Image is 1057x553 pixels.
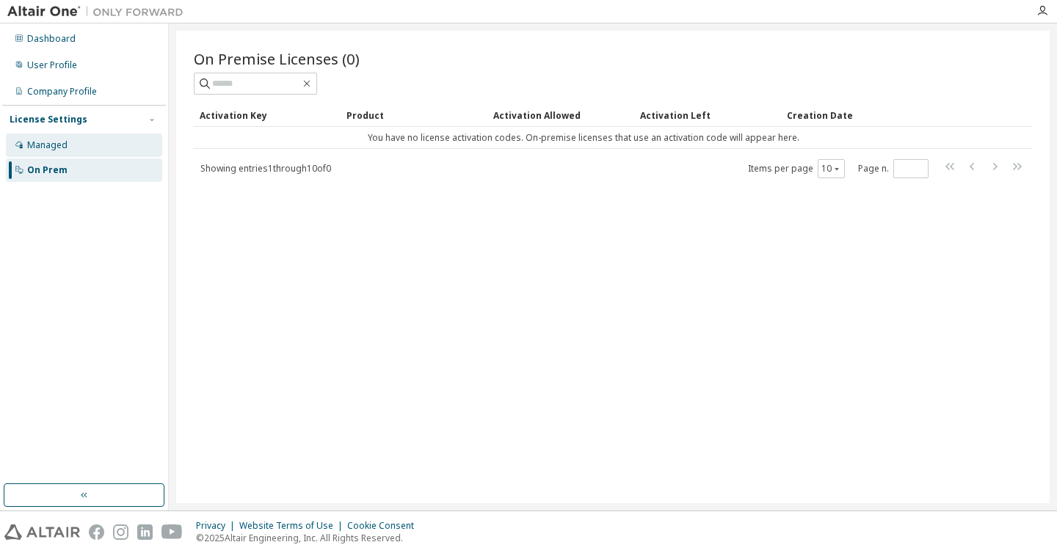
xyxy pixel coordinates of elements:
[27,33,76,45] div: Dashboard
[89,524,104,540] img: facebook.svg
[347,520,423,532] div: Cookie Consent
[239,520,347,532] div: Website Terms of Use
[194,127,973,149] td: You have no license activation codes. On-premise licenses that use an activation code will appear...
[27,164,68,176] div: On Prem
[821,163,841,175] button: 10
[7,4,191,19] img: Altair One
[4,524,80,540] img: altair_logo.svg
[113,524,128,540] img: instagram.svg
[27,59,77,71] div: User Profile
[858,159,929,178] span: Page n.
[27,139,68,151] div: Managed
[27,86,97,98] div: Company Profile
[196,532,423,544] p: © 2025 Altair Engineering, Inc. All Rights Reserved.
[748,159,845,178] span: Items per page
[200,162,331,175] span: Showing entries 1 through 10 of 0
[493,103,628,127] div: Activation Allowed
[787,103,967,127] div: Creation Date
[200,103,335,127] div: Activation Key
[161,524,183,540] img: youtube.svg
[194,48,360,69] span: On Premise Licenses (0)
[346,103,482,127] div: Product
[196,520,239,532] div: Privacy
[640,103,775,127] div: Activation Left
[10,114,87,125] div: License Settings
[137,524,153,540] img: linkedin.svg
